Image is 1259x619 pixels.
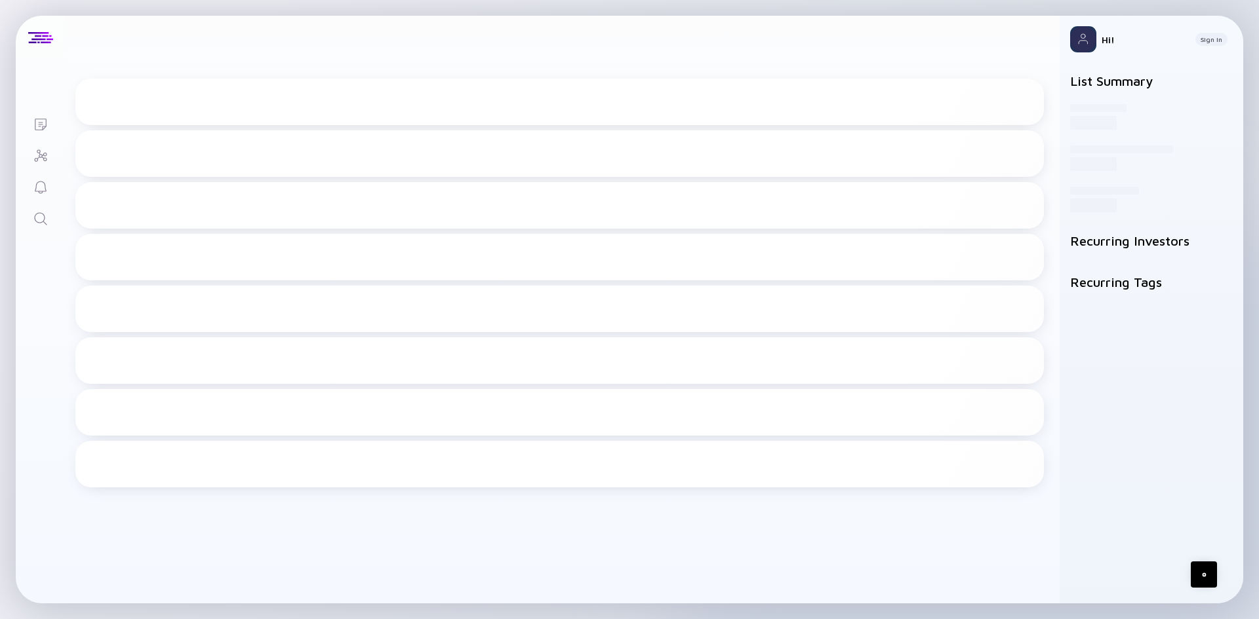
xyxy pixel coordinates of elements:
a: Search [16,202,65,233]
div: Hi! [1102,34,1185,45]
a: Lists [16,107,65,139]
h2: Recurring Investors [1070,233,1233,248]
a: Investor Map [16,139,65,170]
h2: Recurring Tags [1070,274,1233,290]
a: Reminders [16,170,65,202]
button: Sign In [1195,33,1228,46]
img: Profile Picture [1070,26,1096,52]
h2: List Summary [1070,73,1233,88]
